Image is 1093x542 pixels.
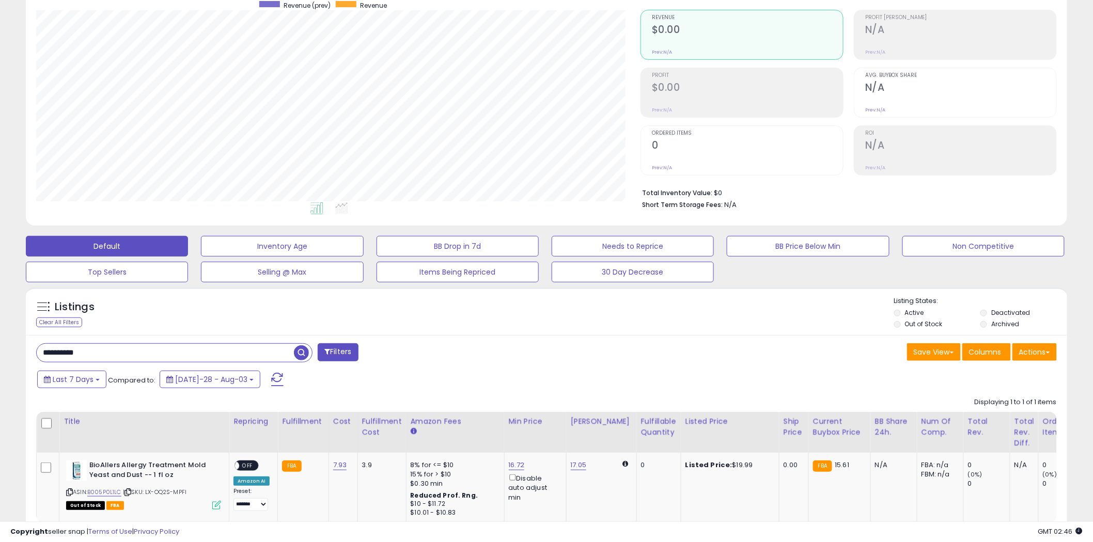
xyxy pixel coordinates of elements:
[509,460,525,470] a: 16.72
[1038,527,1083,536] span: 2025-08-11 02:46 GMT
[905,320,943,328] label: Out of Stock
[727,236,889,257] button: BB Price Below Min
[318,343,358,361] button: Filters
[875,460,909,470] div: N/A
[66,460,87,481] img: 41LnO52tmYL._SL40_.jpg
[333,416,353,427] div: Cost
[333,460,347,470] a: 7.93
[642,186,1049,198] li: $0
[362,416,402,438] div: Fulfillment Cost
[685,460,732,470] b: Listed Price:
[865,107,885,113] small: Prev: N/A
[362,460,398,470] div: 3.9
[922,416,959,438] div: Num of Comp.
[685,460,771,470] div: $19.99
[813,416,866,438] div: Current Buybox Price
[284,1,331,10] span: Revenue (prev)
[201,262,363,282] button: Selling @ Max
[411,427,417,436] small: Amazon Fees.
[962,343,1011,361] button: Columns
[641,416,677,438] div: Fulfillable Quantity
[652,165,672,171] small: Prev: N/A
[87,488,121,497] a: B005P0L1LC
[907,343,961,361] button: Save View
[642,188,712,197] b: Total Inventory Value:
[865,82,1056,95] h2: N/A
[905,308,924,317] label: Active
[902,236,1065,257] button: Non Competitive
[37,371,106,388] button: Last 7 Days
[411,470,496,479] div: 15% for > $10
[865,165,885,171] small: Prev: N/A
[968,479,1010,488] div: 0
[642,200,723,209] b: Short Term Storage Fees:
[411,460,496,470] div: 8% for <= $10
[55,300,95,314] h5: Listings
[571,416,632,427] div: [PERSON_NAME]
[968,416,1006,438] div: Total Rev.
[160,371,260,388] button: [DATE]-28 - Aug-03
[66,460,221,508] div: ASIN:
[922,460,956,470] div: FBA: n/a
[282,460,301,472] small: FBA
[652,24,843,38] h2: $0.00
[66,501,105,510] span: All listings that are currently out of stock and unavailable for purchase on Amazon
[652,15,843,21] span: Revenue
[865,49,885,55] small: Prev: N/A
[282,416,324,427] div: Fulfillment
[552,262,714,282] button: 30 Day Decrease
[411,416,500,427] div: Amazon Fees
[509,472,558,502] div: Disable auto adjust min
[652,82,843,95] h2: $0.00
[201,236,363,257] button: Inventory Age
[123,488,186,496] span: | SKU: LX-OQ2S-MPFI
[571,460,587,470] a: 17.05
[26,262,188,282] button: Top Sellers
[969,347,1002,357] span: Columns
[88,527,132,536] a: Terms of Use
[835,460,849,470] span: 15.61
[552,236,714,257] button: Needs to Reprice
[1043,460,1085,470] div: 0
[411,500,496,508] div: $10 - $11.72
[233,416,273,427] div: Repricing
[652,49,672,55] small: Prev: N/A
[1014,460,1030,470] div: N/A
[89,460,215,482] b: BioAllers Allergy Treatment Mold Yeast and Dust -- 1 fl oz
[411,508,496,517] div: $10.01 - $10.83
[106,501,124,510] span: FBA
[724,200,737,210] span: N/A
[784,416,804,438] div: Ship Price
[64,416,225,427] div: Title
[991,308,1030,317] label: Deactivated
[865,24,1056,38] h2: N/A
[411,491,478,500] b: Reduced Prof. Rng.
[233,476,270,486] div: Amazon AI
[36,317,82,327] div: Clear All Filters
[865,73,1056,78] span: Avg. Buybox Share
[134,527,179,536] a: Privacy Policy
[233,488,270,511] div: Preset:
[108,375,155,385] span: Compared to:
[377,236,539,257] button: BB Drop in 7d
[652,131,843,136] span: Ordered Items
[652,139,843,153] h2: 0
[509,416,562,427] div: Min Price
[1043,479,1085,488] div: 0
[175,374,247,385] span: [DATE]-28 - Aug-03
[377,262,539,282] button: Items Being Repriced
[991,320,1019,328] label: Archived
[894,296,1067,306] p: Listing States:
[1043,470,1057,479] small: (0%)
[975,397,1057,407] div: Displaying 1 to 1 of 1 items
[652,107,672,113] small: Prev: N/A
[685,416,775,427] div: Listed Price
[922,470,956,479] div: FBM: n/a
[26,236,188,257] button: Default
[1014,416,1034,449] div: Total Rev. Diff.
[865,15,1056,21] span: Profit [PERSON_NAME]
[865,139,1056,153] h2: N/A
[10,527,48,536] strong: Copyright
[1043,416,1081,438] div: Ordered Items
[1012,343,1057,361] button: Actions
